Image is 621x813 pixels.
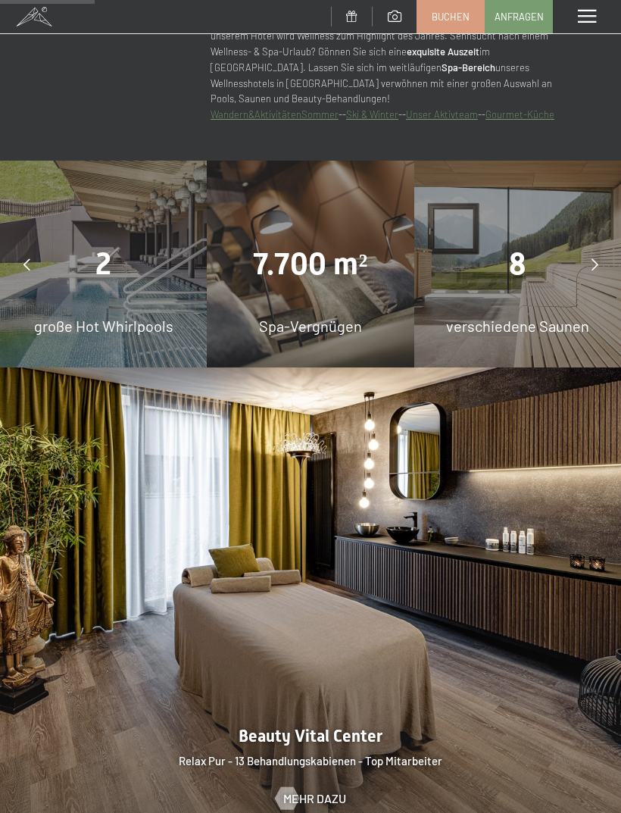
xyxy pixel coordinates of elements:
span: Spa-Vergnügen [259,317,362,335]
span: 7.700 m² [253,246,367,282]
a: Gourmet-Küche [485,108,554,120]
span: 8 [509,246,526,282]
strong: exquisite Auszeit [407,45,479,58]
strong: Spa-Bereich [442,61,495,73]
span: Anfragen [495,10,544,23]
a: Unser Aktivteam [406,108,478,120]
a: Wandern&AktivitätenSommer [211,108,339,120]
a: Ski & Winter [346,108,398,120]
span: 2 [95,246,111,282]
span: große Hot Whirlpools [34,317,173,335]
a: Buchen [417,1,484,33]
span: Buchen [432,10,470,23]
span: Mehr dazu [283,790,346,807]
span: verschiedene Saunen [446,317,589,335]
a: Anfragen [485,1,552,33]
a: Mehr dazu [276,790,346,807]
